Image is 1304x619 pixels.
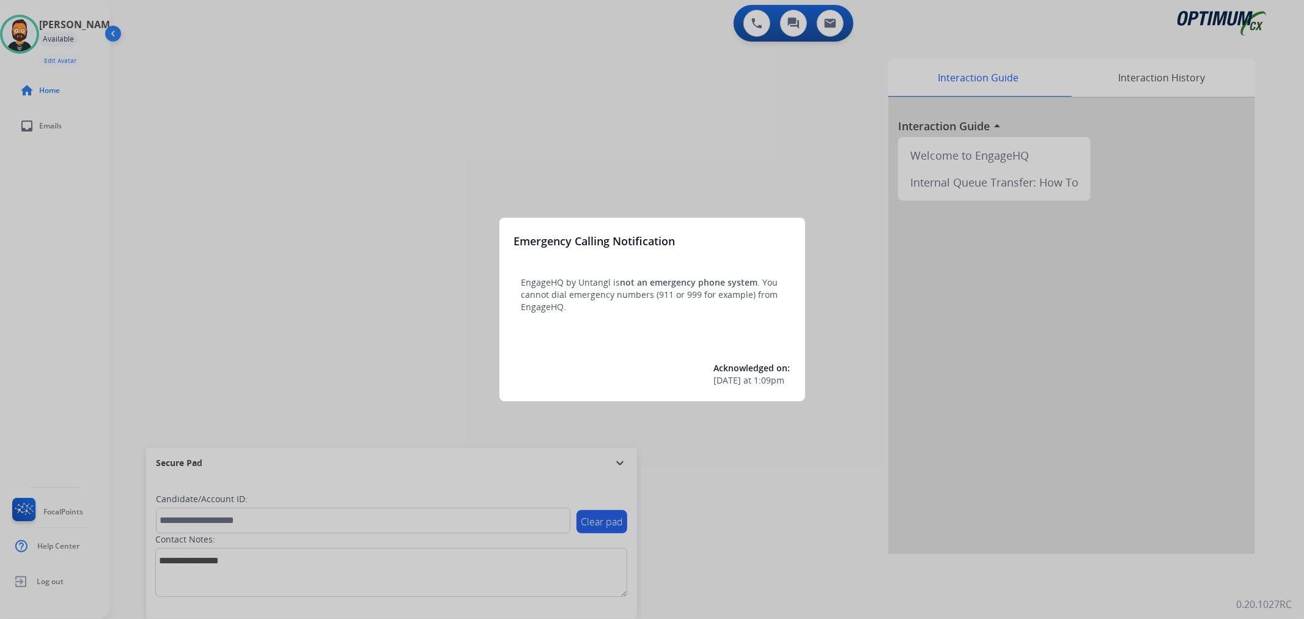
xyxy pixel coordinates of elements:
p: EngageHQ by Untangl is . You cannot dial emergency numbers (911 or 999 for example) from EngageHQ. [521,276,783,313]
span: not an emergency phone system [621,276,758,288]
h3: Emergency Calling Notification [514,232,676,250]
span: [DATE] [714,374,742,387]
div: at [714,374,790,387]
p: 0.20.1027RC [1236,597,1292,612]
span: Acknowledged on: [714,362,790,374]
span: 1:09pm [754,374,785,387]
